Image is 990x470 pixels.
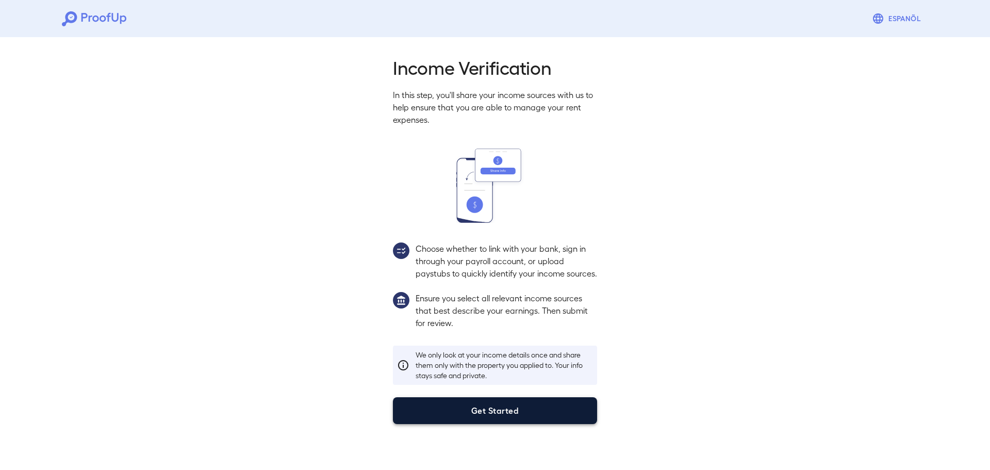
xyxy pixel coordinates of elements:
[416,292,597,329] p: Ensure you select all relevant income sources that best describe your earnings. Then submit for r...
[393,56,597,78] h2: Income Verification
[456,149,534,223] img: transfer_money.svg
[393,242,409,259] img: group2.svg
[393,397,597,424] button: Get Started
[393,292,409,309] img: group1.svg
[868,8,928,29] button: Espanõl
[416,242,597,280] p: Choose whether to link with your bank, sign in through your payroll account, or upload paystubs t...
[393,89,597,126] p: In this step, you'll share your income sources with us to help ensure that you are able to manage...
[416,350,593,381] p: We only look at your income details once and share them only with the property you applied to. Yo...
